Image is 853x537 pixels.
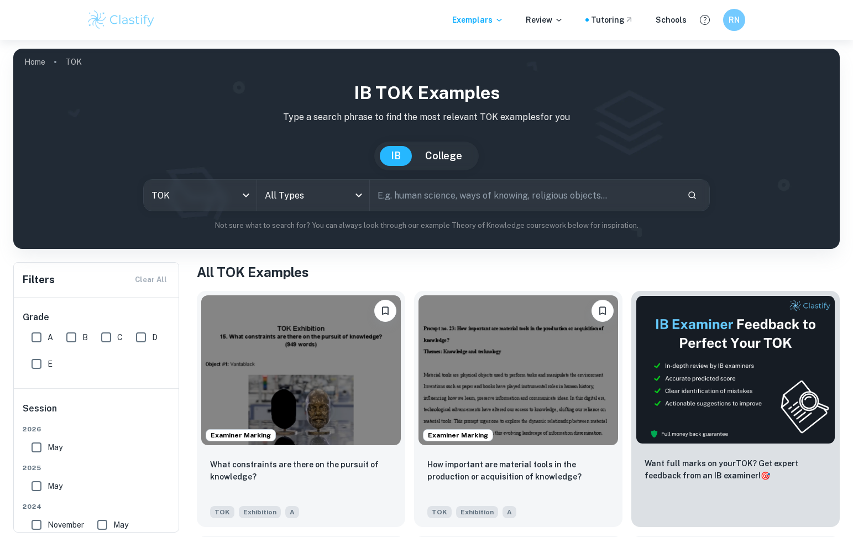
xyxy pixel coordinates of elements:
img: TOK Exhibition example thumbnail: How important are material tools in the [418,295,618,445]
p: Type a search phrase to find the most relevant TOK examples for you [22,111,831,124]
span: A [285,506,299,518]
p: TOK [65,56,82,68]
span: A [48,331,53,343]
a: ThumbnailWant full marks on yourTOK? Get expert feedback from an IB examiner! [631,291,840,527]
img: Thumbnail [636,295,835,444]
span: May [48,480,62,492]
span: TOK [210,506,234,518]
span: 2025 [23,463,171,473]
a: Examiner MarkingBookmarkWhat constraints are there on the pursuit of knowledge?TOKExhibitionA [197,291,405,527]
img: Clastify logo [86,9,156,31]
a: Examiner MarkingBookmarkHow important are material tools in the production or acquisition of know... [414,291,622,527]
button: IB [380,146,412,166]
span: A [503,506,516,518]
h6: Filters [23,272,55,288]
button: RN [723,9,745,31]
p: Not sure what to search for? You can always look through our example Theory of Knowledge coursewo... [22,220,831,231]
a: Schools [656,14,687,26]
p: Want full marks on your TOK ? Get expert feedback from an IB examiner! [645,457,826,482]
h6: RN [728,14,740,26]
button: Help and Feedback [695,11,714,29]
img: TOK Exhibition example thumbnail: What constraints are there on the pursui [201,295,401,445]
span: Exhibition [456,506,498,518]
span: E [48,358,53,370]
p: How important are material tools in the production or acquisition of knowledge? [427,458,609,483]
div: TOK [144,180,256,211]
div: All Types [257,180,369,211]
h1: IB TOK examples [22,80,831,106]
a: Tutoring [591,14,634,26]
span: C [117,331,123,343]
span: 2024 [23,502,171,512]
p: What constraints are there on the pursuit of knowledge? [210,458,392,483]
span: Examiner Marking [206,430,275,440]
button: Bookmark [592,300,614,322]
span: 🎯 [761,471,770,480]
span: Examiner Marking [423,430,493,440]
span: May [113,519,128,531]
span: 2026 [23,424,171,434]
span: D [152,331,158,343]
span: Exhibition [239,506,281,518]
img: profile cover [13,49,840,249]
h6: Grade [23,311,171,324]
p: Exemplars [452,14,504,26]
button: Bookmark [374,300,396,322]
h1: All TOK Examples [197,262,840,282]
h6: Session [23,402,171,424]
p: Review [526,14,563,26]
button: College [414,146,473,166]
input: E.g. human science, ways of knowing, religious objects... [370,180,678,211]
a: Home [24,54,45,70]
span: November [48,519,84,531]
span: May [48,441,62,453]
span: B [82,331,88,343]
button: Search [683,186,702,205]
span: TOK [427,506,452,518]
